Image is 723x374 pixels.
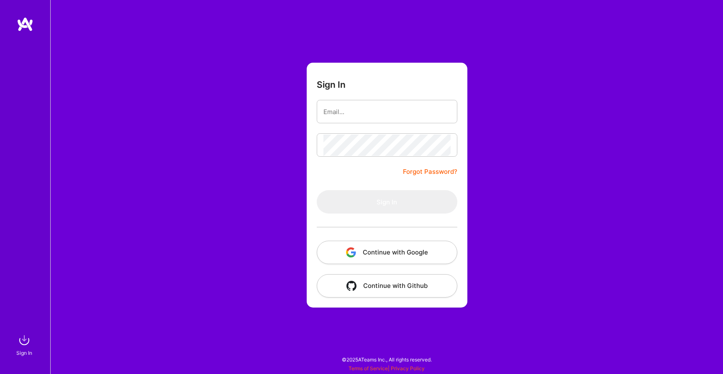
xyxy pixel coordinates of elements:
[18,332,33,357] a: sign inSign In
[346,281,356,291] img: icon
[317,190,457,214] button: Sign In
[50,349,723,370] div: © 2025 ATeams Inc., All rights reserved.
[17,17,33,32] img: logo
[16,332,33,349] img: sign in
[323,101,451,122] input: Email...
[349,365,425,371] span: |
[403,167,457,177] a: Forgot Password?
[391,365,425,371] a: Privacy Policy
[317,79,346,90] h3: Sign In
[317,274,457,298] button: Continue with Github
[349,365,388,371] a: Terms of Service
[317,241,457,264] button: Continue with Google
[16,349,32,357] div: Sign In
[346,247,356,257] img: icon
